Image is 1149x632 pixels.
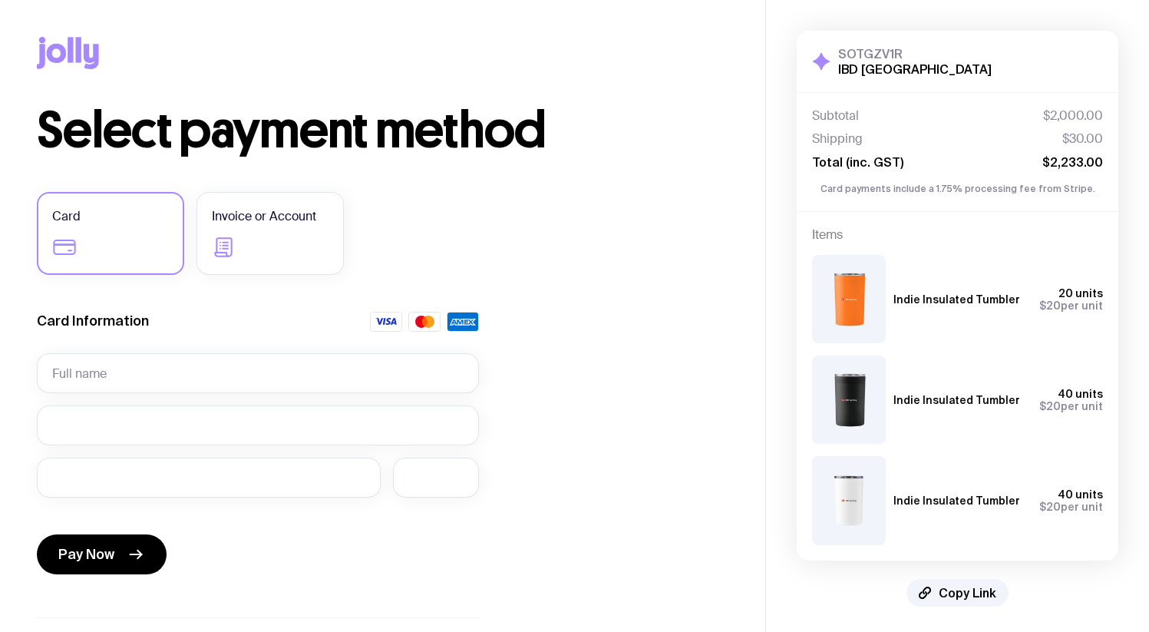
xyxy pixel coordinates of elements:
[1039,400,1061,412] span: $20
[1058,488,1103,501] span: 40 units
[1058,388,1103,400] span: 40 units
[1039,299,1103,312] span: per unit
[906,579,1009,607] button: Copy Link
[37,534,167,574] button: Pay Now
[52,418,464,432] iframe: Secure card number input frame
[52,207,81,226] span: Card
[812,154,903,170] span: Total (inc. GST)
[1062,131,1103,147] span: $30.00
[812,131,863,147] span: Shipping
[812,227,1103,243] h4: Items
[37,353,479,393] input: Full name
[1039,299,1061,312] span: $20
[812,182,1103,196] p: Card payments include a 1.75% processing fee from Stripe.
[812,108,859,124] span: Subtotal
[58,545,114,564] span: Pay Now
[1039,501,1103,513] span: per unit
[212,207,316,226] span: Invoice or Account
[1042,154,1103,170] span: $2,233.00
[37,312,149,330] label: Card Information
[1043,108,1103,124] span: $2,000.00
[893,495,1020,507] h3: Indie Insulated Tumbler
[1039,400,1103,412] span: per unit
[408,470,464,485] iframe: Secure CVC input frame
[1058,287,1103,299] span: 20 units
[37,106,728,155] h1: Select payment method
[939,585,996,601] span: Copy Link
[52,470,365,485] iframe: Secure expiration date input frame
[1039,501,1061,513] span: $20
[838,61,992,77] h2: IBD [GEOGRAPHIC_DATA]
[893,394,1020,406] h3: Indie Insulated Tumbler
[893,293,1020,306] h3: Indie Insulated Tumbler
[838,46,992,61] h3: SOTGZV1R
